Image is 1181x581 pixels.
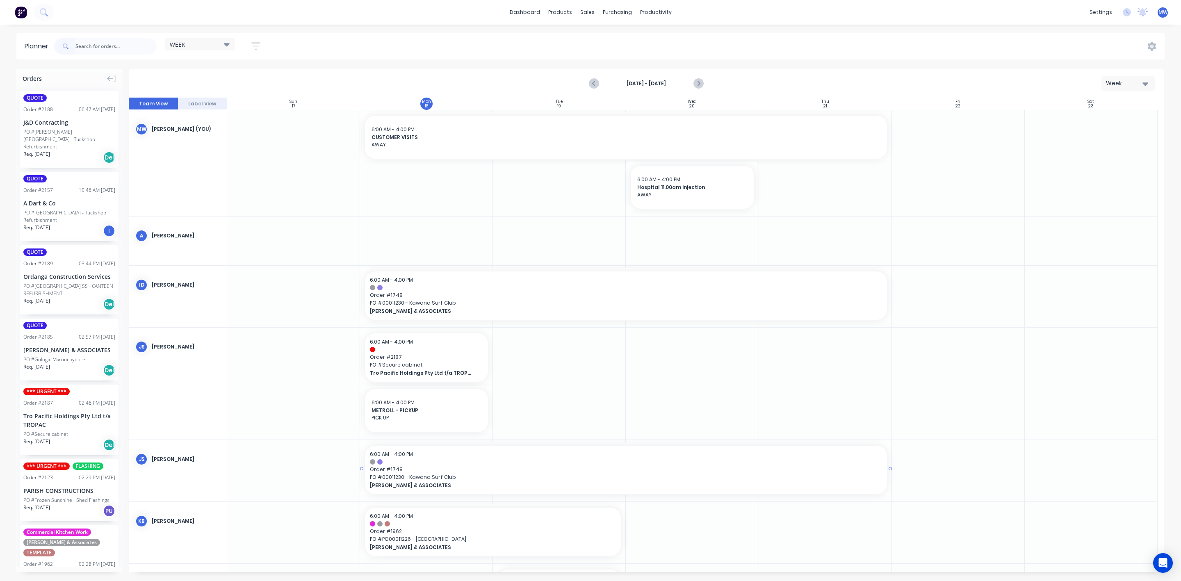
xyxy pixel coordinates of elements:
div: PO #[GEOGRAPHIC_DATA] - Tuckshop Refurbishment [23,209,115,224]
span: Orders [23,74,42,83]
span: PICK UP [372,414,481,422]
div: Order # 2188 [23,106,53,113]
span: [PERSON_NAME] & Associates [23,539,100,546]
div: Order # 2123 [23,474,53,481]
div: 02:28 PM [DATE] [79,560,115,568]
span: Req. [DATE] [23,438,50,445]
span: [PERSON_NAME] & ASSOCIATES [370,544,591,551]
span: QUOTE [23,94,47,102]
div: 18 [425,104,428,108]
span: Order # 1748 [370,466,882,473]
span: Req. [DATE] [23,363,50,371]
button: Label View [178,98,227,110]
input: Search for orders... [75,38,157,55]
a: dashboard [506,6,544,18]
div: PU [103,505,115,517]
div: 23 [1088,104,1094,108]
div: PO #Gologic Maroochydore [23,356,85,363]
div: [PERSON_NAME] [152,517,220,525]
div: PO #Secure cabinet [23,431,68,438]
div: Wed [688,99,697,104]
div: [PERSON_NAME] & ASSOCIATES [23,346,115,354]
span: WEEK [170,40,185,49]
div: 02:29 PM [DATE] [79,474,115,481]
span: PO # Secure cabinet [370,361,483,369]
span: Req. [DATE] [23,297,50,305]
div: products [544,6,576,18]
span: AWAY [372,141,880,148]
span: Req. [DATE] [23,150,50,158]
span: PO # PO00011226 - [GEOGRAPHIC_DATA] [370,535,616,543]
div: 06:47 AM [DATE] [79,106,115,113]
span: QUOTE [23,322,47,329]
span: 6:00 AM - 4:00 PM [370,513,413,519]
span: 6:00 AM - 4:00 PM [370,338,413,345]
div: PO #Frozen Sunshine - Shed Flashings [23,497,109,504]
span: 6:00 AM - 4:00 PM [372,399,415,406]
div: 20 [689,104,695,108]
div: Tro Pacific Holdings Pty Ltd t/a TROPAC [23,412,115,429]
div: Order # 1962 [23,560,53,568]
div: Ordanga Construction Services [23,272,115,281]
div: Order # 2157 [23,187,53,194]
button: Week [1101,76,1155,91]
div: PARISH CONSTRUCTIONS [23,486,115,495]
div: ID [135,279,148,291]
div: 21 [823,104,827,108]
div: I [103,225,115,237]
span: PO # 00011230 - Kawana Surf Club [370,299,882,307]
div: Sat [1088,99,1094,104]
div: Open Intercom Messenger [1153,553,1173,573]
div: 02:57 PM [DATE] [79,333,115,341]
span: Order # 1962 [370,528,616,535]
div: JS [135,453,148,465]
span: METROLL - PICKUP [372,407,481,414]
div: Mon [422,99,431,104]
div: 22 [955,104,960,108]
span: Hospital 11.00am injection [637,184,747,191]
span: PO # 00011230 - Kawana Surf Club [370,474,882,481]
span: TEMPLATE [23,549,55,556]
div: sales [576,6,599,18]
div: purchasing [599,6,636,18]
strong: [DATE] - [DATE] [605,80,687,87]
span: Req. [DATE] [23,504,50,511]
div: J&D Contracting [23,118,115,127]
span: [PERSON_NAME] & ASSOCIATES [370,308,831,315]
div: Order # 2189 [23,260,53,267]
div: MW [135,123,148,135]
span: 6:00 AM - 4:00 PM [370,451,413,458]
div: Del [103,298,115,310]
span: Commercial Kitchen Work [23,529,91,536]
div: 03:44 PM [DATE] [79,260,115,267]
span: QUOTE [23,175,47,182]
div: Del [103,364,115,376]
div: Sun [290,99,297,104]
div: 17 [292,104,295,108]
div: 02:46 PM [DATE] [79,399,115,407]
span: 6:00 AM - 4:00 PM [370,276,413,283]
div: PO #[GEOGRAPHIC_DATA] SS - CANTEEN REFURBISHMENT [23,283,115,297]
span: CUSTOMER VISITS [372,134,880,141]
div: Del [103,439,115,451]
div: A Dart & Co [23,199,115,207]
div: Planner [25,41,52,51]
div: Week [1106,79,1144,88]
div: A [135,230,148,242]
div: productivity [636,6,676,18]
div: 10:46 AM [DATE] [79,187,115,194]
div: Thu [821,99,829,104]
div: [PERSON_NAME] [152,343,220,351]
span: [PERSON_NAME] & ASSOCIATES [370,482,831,489]
div: [PERSON_NAME] (You) [152,125,220,133]
span: QUOTE [23,248,47,256]
div: [PERSON_NAME] [152,281,220,289]
div: Fri [955,99,960,104]
button: Team View [129,98,178,110]
div: [PERSON_NAME] [152,232,220,239]
div: Order # 2187 [23,399,53,407]
div: [PERSON_NAME] [152,456,220,463]
span: MW [1158,9,1167,16]
span: Order # 1748 [370,292,882,299]
span: Req. [DATE] [23,224,50,231]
